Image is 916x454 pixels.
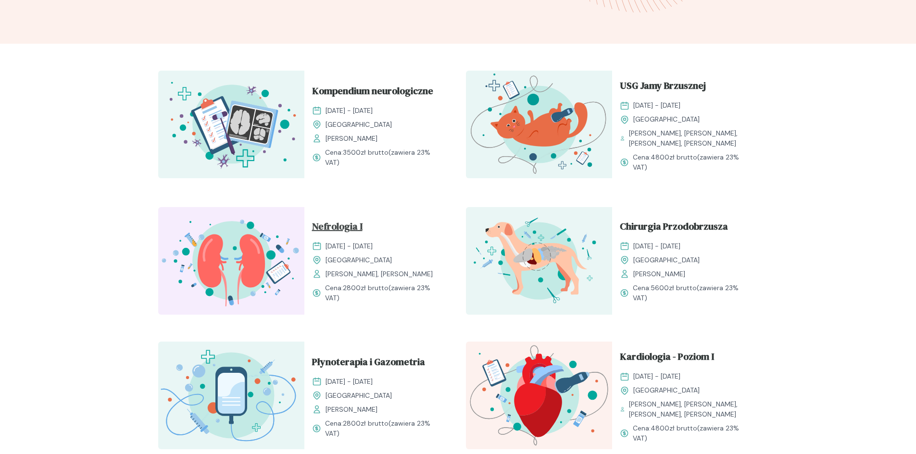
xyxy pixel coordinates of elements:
span: Cena: (zawiera 23% VAT) [633,152,751,172]
span: [PERSON_NAME], [PERSON_NAME], [PERSON_NAME], [PERSON_NAME] [629,399,751,419]
span: 4800 zł brutto [651,153,697,161]
img: ZpbGfh5LeNNTxNm4_KardioI_T.svg [466,342,612,449]
img: Zpay8B5LeNNTxNg0_P%C5%82ynoterapia_T.svg [158,342,304,449]
span: [DATE] - [DATE] [326,106,373,116]
span: [DATE] - [DATE] [633,100,680,110]
span: [GEOGRAPHIC_DATA] [633,385,700,395]
span: [DATE] - [DATE] [326,377,373,387]
span: [GEOGRAPHIC_DATA] [326,255,392,265]
a: Kompendium neurologiczne [312,84,443,102]
a: Kardiologia - Poziom I [620,349,751,368]
span: 3500 zł brutto [343,148,389,157]
span: USG Jamy Brzusznej [620,78,706,97]
span: [PERSON_NAME] [633,269,685,279]
span: [GEOGRAPHIC_DATA] [633,255,700,265]
a: Nefrologia I [312,219,443,237]
img: Z2B805bqstJ98kzs_Neuro_T.svg [158,71,304,178]
span: [PERSON_NAME] [326,134,377,144]
span: Cena: (zawiera 23% VAT) [325,147,443,168]
span: [PERSON_NAME], [PERSON_NAME], [PERSON_NAME], [PERSON_NAME] [629,128,751,148]
span: Cena: (zawiera 23% VAT) [633,423,751,443]
span: Nefrologia I [312,219,363,237]
span: Płynoterapia i Gazometria [312,355,425,373]
span: [DATE] - [DATE] [326,241,373,251]
span: [PERSON_NAME], [PERSON_NAME] [326,269,433,279]
a: USG Jamy Brzusznej [620,78,751,97]
img: ZpbSsR5LeNNTxNrh_Nefro_T.svg [158,207,304,315]
span: [GEOGRAPHIC_DATA] [326,391,392,401]
span: Chirurgia Przodobrzusza [620,219,728,237]
span: [DATE] - [DATE] [633,371,680,381]
span: 4800 zł brutto [651,424,697,432]
span: 2800 zł brutto [343,419,389,428]
span: [GEOGRAPHIC_DATA] [326,120,392,130]
span: 2800 zł brutto [343,283,389,292]
span: Cena: (zawiera 23% VAT) [633,283,751,303]
span: [GEOGRAPHIC_DATA] [633,114,700,124]
span: [DATE] - [DATE] [633,241,680,251]
a: Płynoterapia i Gazometria [312,355,443,373]
span: 5600 zł brutto [651,283,697,292]
span: Cena: (zawiera 23% VAT) [325,418,443,439]
span: Kardiologia - Poziom I [620,349,714,368]
span: Kompendium neurologiczne [312,84,433,102]
img: ZpbG-B5LeNNTxNnI_ChiruJB_T.svg [466,207,612,315]
span: [PERSON_NAME] [326,405,377,415]
img: ZpbG_h5LeNNTxNnP_USG_JB_T.svg [466,71,612,178]
span: Cena: (zawiera 23% VAT) [325,283,443,303]
a: Chirurgia Przodobrzusza [620,219,751,237]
